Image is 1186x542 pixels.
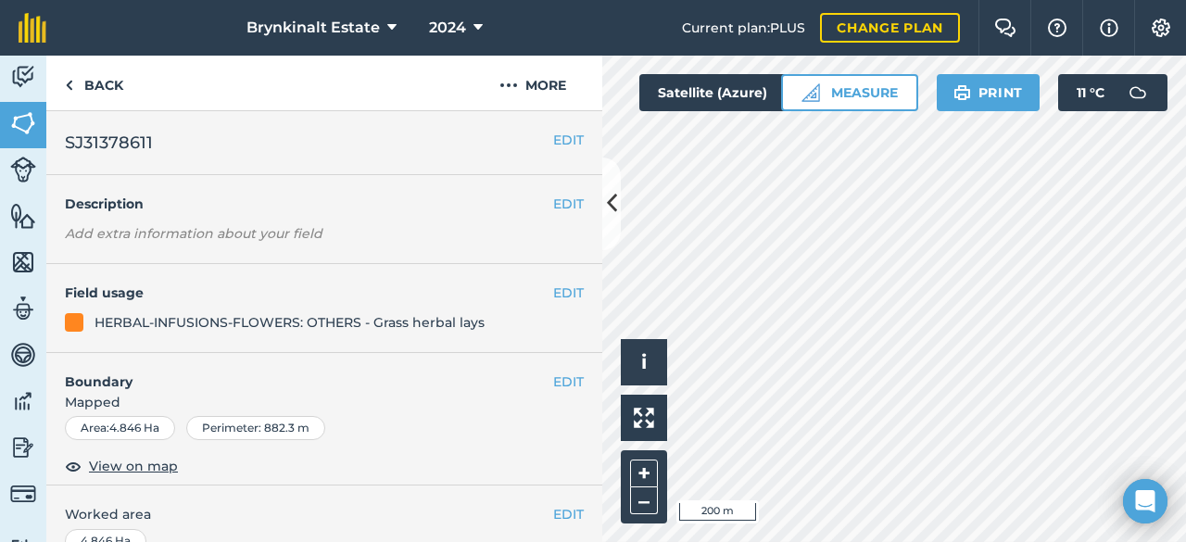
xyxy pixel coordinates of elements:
[19,13,46,43] img: fieldmargin Logo
[46,56,142,110] a: Back
[429,17,466,39] span: 2024
[641,350,647,373] span: i
[10,387,36,415] img: svg+xml;base64,PD94bWwgdmVyc2lvbj0iMS4wIiBlbmNvZGluZz0idXRmLTgiPz4KPCEtLSBHZW5lcmF0b3I6IEFkb2JlIE...
[10,157,36,183] img: svg+xml;base64,PD94bWwgdmVyc2lvbj0iMS4wIiBlbmNvZGluZz0idXRmLTgiPz4KPCEtLSBHZW5lcmF0b3I6IEFkb2JlIE...
[186,416,325,440] div: Perimeter : 882.3 m
[65,455,82,477] img: svg+xml;base64,PHN2ZyB4bWxucz0iaHR0cDovL3d3dy53My5vcmcvMjAwMC9zdmciIHdpZHRoPSIxOCIgaGVpZ2h0PSIyNC...
[10,109,36,137] img: svg+xml;base64,PHN2ZyB4bWxucz0iaHR0cDovL3d3dy53My5vcmcvMjAwMC9zdmciIHdpZHRoPSI1NiIgaGVpZ2h0PSI2MC...
[553,372,584,392] button: EDIT
[10,341,36,369] img: svg+xml;base64,PD94bWwgdmVyc2lvbj0iMS4wIiBlbmNvZGluZz0idXRmLTgiPz4KPCEtLSBHZW5lcmF0b3I6IEFkb2JlIE...
[10,434,36,461] img: svg+xml;base64,PD94bWwgdmVyc2lvbj0iMS4wIiBlbmNvZGluZz0idXRmLTgiPz4KPCEtLSBHZW5lcmF0b3I6IEFkb2JlIE...
[1119,74,1156,111] img: svg+xml;base64,PD94bWwgdmVyc2lvbj0iMS4wIiBlbmNvZGluZz0idXRmLTgiPz4KPCEtLSBHZW5lcmF0b3I6IEFkb2JlIE...
[639,74,817,111] button: Satellite (Azure)
[621,339,667,385] button: i
[65,455,178,477] button: View on map
[937,74,1041,111] button: Print
[781,74,918,111] button: Measure
[65,74,73,96] img: svg+xml;base64,PHN2ZyB4bWxucz0iaHR0cDovL3d3dy53My5vcmcvMjAwMC9zdmciIHdpZHRoPSI5IiBoZWlnaHQ9IjI0Ii...
[463,56,602,110] button: More
[1058,74,1167,111] button: 11 °C
[1150,19,1172,37] img: A cog icon
[65,283,553,303] h4: Field usage
[246,17,380,39] span: Brynkinalt Estate
[65,194,584,214] h4: Description
[1123,479,1167,523] div: Open Intercom Messenger
[634,408,654,428] img: Four arrows, one pointing top left, one top right, one bottom right and the last bottom left
[65,416,175,440] div: Area : 4.846 Ha
[1077,74,1104,111] span: 11 ° C
[10,481,36,507] img: svg+xml;base64,PD94bWwgdmVyc2lvbj0iMS4wIiBlbmNvZGluZz0idXRmLTgiPz4KPCEtLSBHZW5lcmF0b3I6IEFkb2JlIE...
[953,82,971,104] img: svg+xml;base64,PHN2ZyB4bWxucz0iaHR0cDovL3d3dy53My5vcmcvMjAwMC9zdmciIHdpZHRoPSIxOSIgaGVpZ2h0PSIyNC...
[553,194,584,214] button: EDIT
[1046,19,1068,37] img: A question mark icon
[46,392,602,412] span: Mapped
[46,353,553,392] h4: Boundary
[801,83,820,102] img: Ruler icon
[10,63,36,91] img: svg+xml;base64,PD94bWwgdmVyc2lvbj0iMS4wIiBlbmNvZGluZz0idXRmLTgiPz4KPCEtLSBHZW5lcmF0b3I6IEFkb2JlIE...
[65,504,584,524] span: Worked area
[95,312,485,333] div: HERBAL-INFUSIONS-FLOWERS: OTHERS - Grass herbal lays
[1100,17,1118,39] img: svg+xml;base64,PHN2ZyB4bWxucz0iaHR0cDovL3d3dy53My5vcmcvMjAwMC9zdmciIHdpZHRoPSIxNyIgaGVpZ2h0PSIxNy...
[553,283,584,303] button: EDIT
[10,295,36,322] img: svg+xml;base64,PD94bWwgdmVyc2lvbj0iMS4wIiBlbmNvZGluZz0idXRmLTgiPz4KPCEtLSBHZW5lcmF0b3I6IEFkb2JlIE...
[553,504,584,524] button: EDIT
[499,74,518,96] img: svg+xml;base64,PHN2ZyB4bWxucz0iaHR0cDovL3d3dy53My5vcmcvMjAwMC9zdmciIHdpZHRoPSIyMCIgaGVpZ2h0PSIyNC...
[994,19,1016,37] img: Two speech bubbles overlapping with the left bubble in the forefront
[89,456,178,476] span: View on map
[630,487,658,514] button: –
[553,130,584,150] button: EDIT
[682,18,805,38] span: Current plan : PLUS
[65,225,322,242] em: Add extra information about your field
[820,13,960,43] a: Change plan
[10,202,36,230] img: svg+xml;base64,PHN2ZyB4bWxucz0iaHR0cDovL3d3dy53My5vcmcvMjAwMC9zdmciIHdpZHRoPSI1NiIgaGVpZ2h0PSI2MC...
[10,248,36,276] img: svg+xml;base64,PHN2ZyB4bWxucz0iaHR0cDovL3d3dy53My5vcmcvMjAwMC9zdmciIHdpZHRoPSI1NiIgaGVpZ2h0PSI2MC...
[630,460,658,487] button: +
[65,130,153,156] span: SJ31378611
